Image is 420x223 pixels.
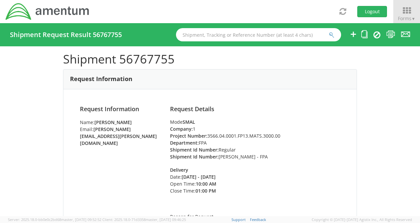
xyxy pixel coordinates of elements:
span: Client: 2025.18.0-71d3358 [102,217,186,222]
strong: Project Number: [170,133,207,139]
h4: Request Information [80,106,160,112]
h4: Shipment Request Result 56767755 [10,31,122,38]
strong: Company: [170,126,193,132]
span: Forms [398,15,415,22]
strong: [DATE] [182,174,196,180]
strong: [PERSON_NAME][EMAIL_ADDRESS][PERSON_NAME][DOMAIN_NAME] [80,126,157,146]
li: 1 [170,125,340,132]
li: Email: [80,126,160,147]
li: Name: [80,119,160,126]
strong: 10:00 AM [196,181,216,187]
button: Logout [357,6,387,17]
h1: Shipment 56767755 [63,53,357,66]
strong: SMAL [183,119,195,125]
li: 3566.04.0001.FP13.MATS.3000.00 [170,132,340,139]
span: ▼ [411,16,415,22]
strong: [PERSON_NAME] [94,119,132,125]
li: Date: [170,173,236,180]
span: master, [DATE] 09:46:25 [146,217,186,222]
a: Support [231,217,246,222]
span: Copyright © [DATE]-[DATE] Agistix Inc., All Rights Reserved [312,217,412,222]
li: Close Time: [170,187,236,194]
strong: Delivery [170,167,188,173]
span: master, [DATE] 09:52:52 [61,217,101,222]
strong: - [DATE] [198,174,216,180]
h5: Reason for Request [170,214,340,219]
strong: Shipment Id Number: [170,154,219,160]
li: Open Time: [170,180,236,187]
h3: Request Information [70,76,132,82]
li: Regular [170,146,340,153]
strong: 01:00 PM [195,188,216,194]
li: FPA [170,139,340,146]
strong: Department: [170,140,199,146]
div: Mode [170,119,340,125]
strong: Shipment Id Number: [170,147,219,153]
img: dyn-intl-logo-049831509241104b2a82.png [5,2,90,21]
a: Feedback [250,217,266,222]
input: Shipment, Tracking or Reference Number (at least 4 chars) [176,28,341,41]
li: [PERSON_NAME] - FPA [170,153,340,160]
span: Server: 2025.18.0-bb0e0c2bd68 [8,217,101,222]
h4: Request Details [170,106,340,112]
